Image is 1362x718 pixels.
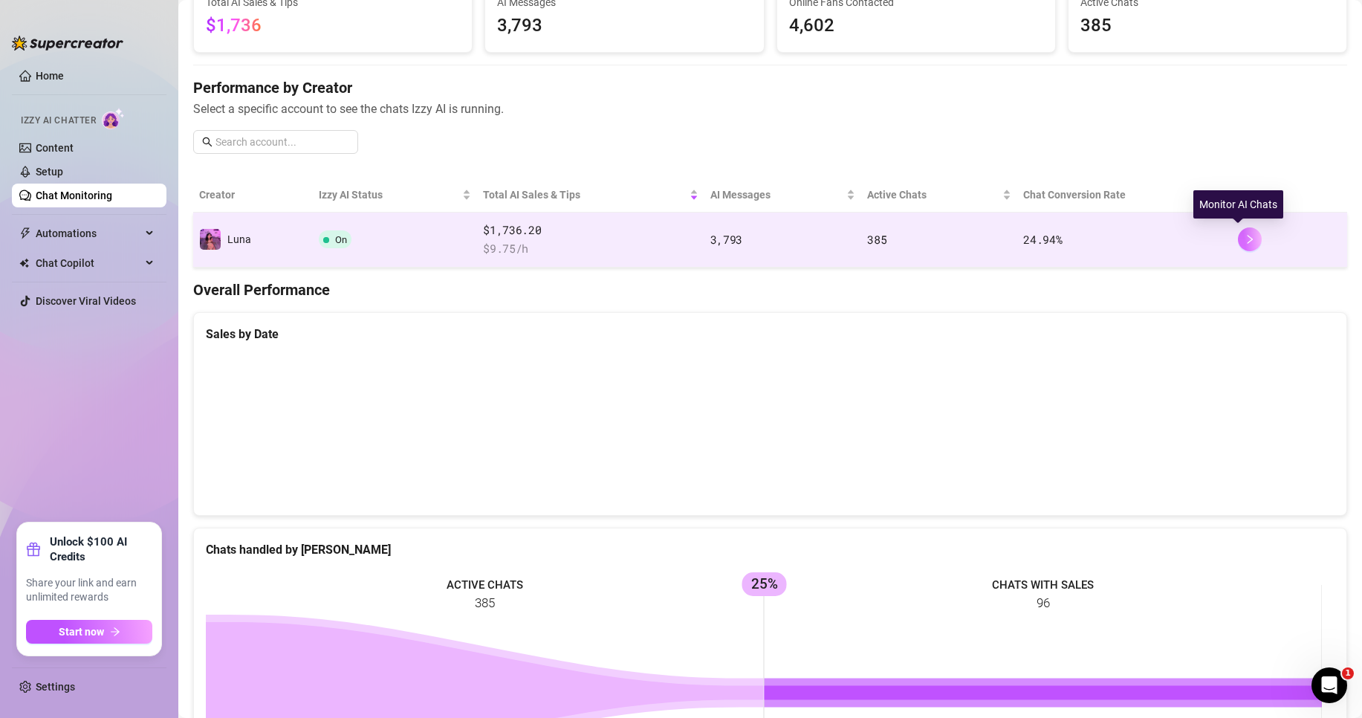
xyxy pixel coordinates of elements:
span: Select a specific account to see the chats Izzy AI is running. [193,100,1347,118]
span: 385 [867,232,886,247]
div: Chats handled by [PERSON_NAME] [206,540,1335,559]
span: Chat Copilot [36,251,141,275]
span: 3,793 [497,12,751,40]
span: gift [26,542,41,557]
span: 24.94 % [1023,232,1062,247]
img: Luna [200,229,221,250]
span: Izzy AI Status [319,187,459,203]
span: Active Chats [867,187,999,203]
div: Monitor AI Chats [1193,190,1283,219]
iframe: Intercom live chat [1311,667,1347,703]
a: Home [36,70,64,82]
img: logo-BBDzfeDw.svg [12,36,123,51]
span: $ 9.75 /h [483,240,698,258]
th: Izzy AI Status [313,178,477,213]
h4: Performance by Creator [193,77,1347,98]
a: Chat Monitoring [36,190,112,201]
span: Automations [36,221,141,245]
img: Chat Copilot [19,258,29,268]
span: On [335,234,347,245]
span: $1,736.20 [483,221,698,239]
th: Active Chats [861,178,1017,213]
span: thunderbolt [19,227,31,239]
th: Creator [193,178,313,213]
a: Content [36,142,74,154]
span: Luna [227,233,251,245]
span: Share your link and earn unlimited rewards [26,576,152,605]
th: Total AI Sales & Tips [477,178,704,213]
span: 3,793 [710,232,743,247]
span: right [1245,234,1255,245]
span: Izzy AI Chatter [21,114,96,128]
a: Settings [36,681,75,693]
h4: Overall Performance [193,279,1347,300]
div: Sales by Date [206,325,1335,343]
span: 385 [1080,12,1335,40]
a: Discover Viral Videos [36,295,136,307]
span: 1 [1342,667,1354,679]
th: AI Messages [704,178,862,213]
span: $1,736 [206,15,262,36]
span: AI Messages [710,187,844,203]
span: arrow-right [110,627,120,637]
span: search [202,137,213,147]
input: Search account... [215,134,349,150]
strong: Unlock $100 AI Credits [50,534,152,564]
button: right [1238,227,1262,251]
th: Chat Conversion Rate [1017,178,1232,213]
span: 4,602 [789,12,1043,40]
a: Setup [36,166,63,178]
span: Total AI Sales & Tips [483,187,686,203]
button: Start nowarrow-right [26,620,152,644]
span: Start now [59,626,104,638]
img: AI Chatter [102,108,125,129]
